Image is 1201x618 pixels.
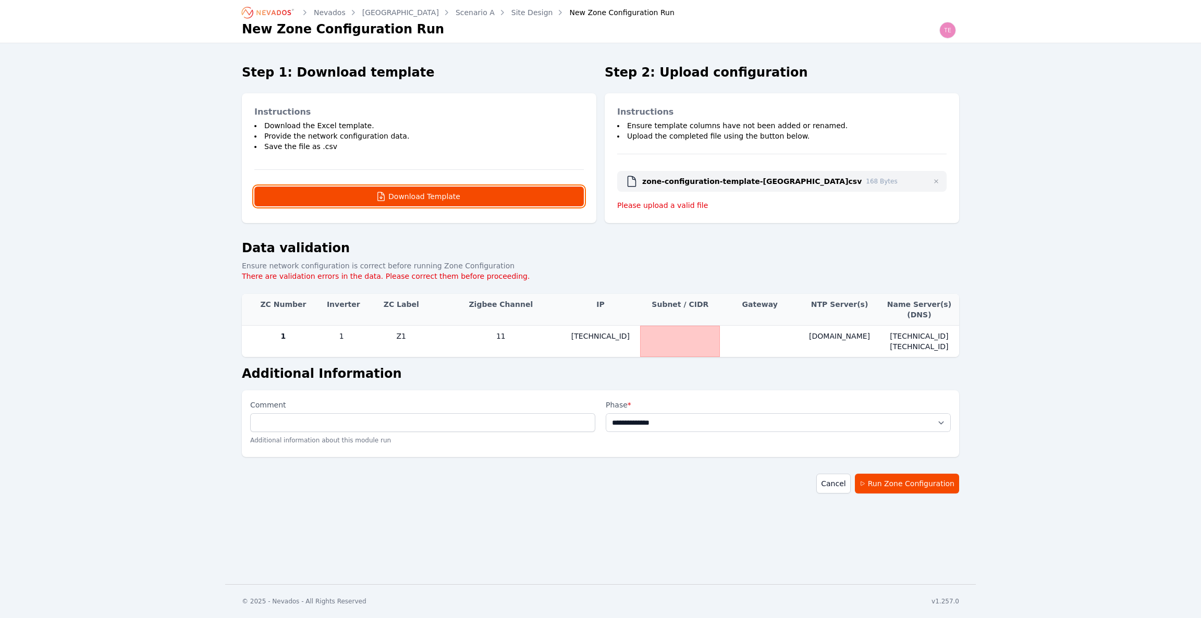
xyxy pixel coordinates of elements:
[511,7,553,18] a: Site Design
[242,4,675,21] nav: Breadcrumb
[254,120,584,131] li: Download the Excel template.
[254,187,584,206] button: Download Template
[606,399,951,411] label: Phase
[242,294,322,325] th: ZC Number
[322,294,361,325] th: Inverter
[250,399,595,413] label: Comment
[361,326,441,357] td: Z1
[640,294,720,325] th: Subnet / CIDR
[555,7,674,18] div: New Zone Configuration Run
[561,294,641,325] th: IP
[314,7,346,18] a: Nevados
[605,64,959,81] h2: Step 2: Upload configuration
[242,64,596,81] h2: Step 1: Download template
[322,326,361,357] td: 1
[939,22,956,39] img: Ted Elliott
[250,432,595,449] p: Additional information about this module run
[254,106,584,118] h3: Instructions
[617,131,947,141] li: Upload the completed file using the button below.
[242,597,366,605] div: © 2025 - Nevados - All Rights Reserved
[855,474,959,493] button: Run Zone Configuration
[361,294,441,325] th: ZC Label
[456,7,495,18] a: Scenario A
[242,326,322,357] td: 1
[879,294,959,325] th: Name Server(s) (DNS)
[242,240,959,256] h2: Data validation
[642,176,862,187] span: zone-configuration-template-[GEOGRAPHIC_DATA]csv
[720,294,800,325] th: Gateway
[617,200,947,211] p: Please upload a valid file
[242,21,444,38] h1: New Zone Configuration Run
[932,597,959,605] div: v1.257.0
[362,7,439,18] a: [GEOGRAPHIC_DATA]
[800,294,879,325] th: NTP Server(s)
[617,120,947,131] li: Ensure template columns have not been added or renamed.
[805,331,874,341] span: [DOMAIN_NAME]
[617,106,947,118] h3: Instructions
[866,177,897,186] span: 168 Bytes
[441,326,560,357] td: 11
[242,365,959,382] h2: Additional Information
[242,271,959,281] p: There are validation errors in the data. Please correct them before proceeding.
[441,294,560,325] th: Zigbee Channel
[242,261,959,271] p: Ensure network configuration is correct before running Zone Configuration
[254,141,584,152] li: Save the file as .csv
[254,131,584,141] li: Provide the network configuration data.
[816,474,850,493] a: Cancel
[885,341,954,352] span: [TECHNICAL_ID]
[885,331,954,341] span: [TECHNICAL_ID]
[561,326,641,357] td: [TECHNICAL_ID]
